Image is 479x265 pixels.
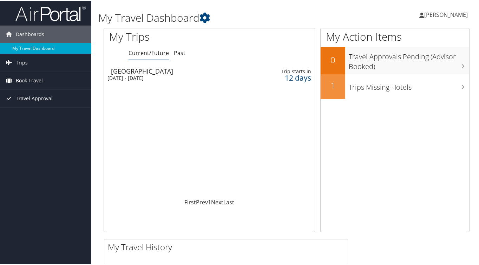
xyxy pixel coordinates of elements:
span: Trips [16,53,28,71]
div: Trip starts in [268,68,311,74]
span: [PERSON_NAME] [424,10,468,18]
a: Past [174,48,185,56]
a: 1Trips Missing Hotels [321,74,469,98]
a: Prev [196,198,208,205]
a: Current/Future [129,48,169,56]
a: 1 [208,198,211,205]
h2: 1 [321,79,345,91]
h3: Trips Missing Hotels [349,78,469,91]
h2: My Travel History [108,240,348,252]
a: First [184,198,196,205]
div: 12 days [268,74,311,80]
h1: My Travel Dashboard [98,10,349,25]
span: Travel Approval [16,89,53,107]
div: [GEOGRAPHIC_DATA] [111,67,247,74]
h3: Travel Approvals Pending (Advisor Booked) [349,48,469,71]
h2: 0 [321,53,345,65]
img: airportal-logo.png [15,5,86,21]
h1: My Action Items [321,29,469,43]
h1: My Trips [109,29,222,43]
a: Last [223,198,234,205]
a: 0Travel Approvals Pending (Advisor Booked) [321,46,469,73]
a: [PERSON_NAME] [419,4,475,25]
span: Book Travel [16,71,43,89]
span: Dashboards [16,25,44,42]
a: Next [211,198,223,205]
div: [DATE] - [DATE] [107,74,243,81]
